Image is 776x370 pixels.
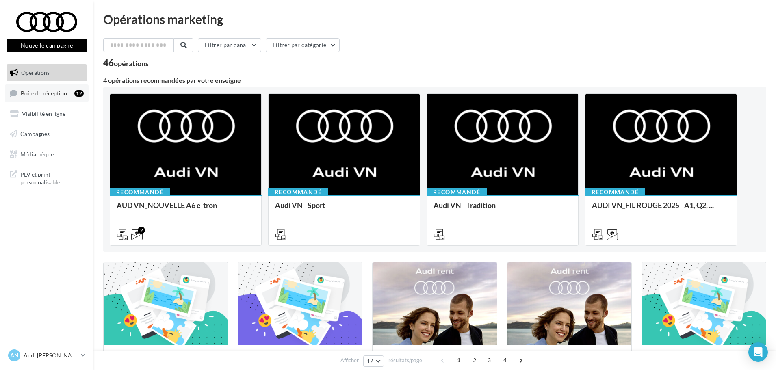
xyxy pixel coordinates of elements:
[20,130,50,137] span: Campagnes
[388,357,422,364] span: résultats/page
[20,150,54,157] span: Médiathèque
[24,351,78,359] p: Audi [PERSON_NAME]
[103,13,766,25] div: Opérations marketing
[20,169,84,186] span: PLV et print personnalisable
[21,69,50,76] span: Opérations
[198,38,261,52] button: Filtrer par canal
[266,38,340,52] button: Filtrer par catégorie
[5,166,89,190] a: PLV et print personnalisable
[5,146,89,163] a: Médiathèque
[585,188,645,197] div: Recommandé
[452,354,465,367] span: 1
[22,110,65,117] span: Visibilité en ligne
[10,351,19,359] span: AN
[7,39,87,52] button: Nouvelle campagne
[5,125,89,143] a: Campagnes
[434,201,496,210] span: Audi VN - Tradition
[5,105,89,122] a: Visibilité en ligne
[748,342,768,362] div: Open Intercom Messenger
[103,77,766,84] div: 4 opérations recommandées par votre enseigne
[138,227,145,234] div: 2
[468,354,481,367] span: 2
[367,358,374,364] span: 12
[5,64,89,81] a: Opérations
[268,188,328,197] div: Recommandé
[103,58,149,67] div: 46
[110,188,170,197] div: Recommandé
[427,188,487,197] div: Recommandé
[5,84,89,102] a: Boîte de réception12
[275,201,325,210] span: Audi VN - Sport
[483,354,496,367] span: 3
[114,60,149,67] div: opérations
[363,355,384,367] button: 12
[21,89,67,96] span: Boîte de réception
[499,354,512,367] span: 4
[74,90,84,97] div: 12
[340,357,359,364] span: Afficher
[117,201,217,210] span: AUD VN_NOUVELLE A6 e-tron
[592,201,714,210] span: AUDI VN_FIL ROUGE 2025 - A1, Q2, ...
[7,348,87,363] a: AN Audi [PERSON_NAME]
